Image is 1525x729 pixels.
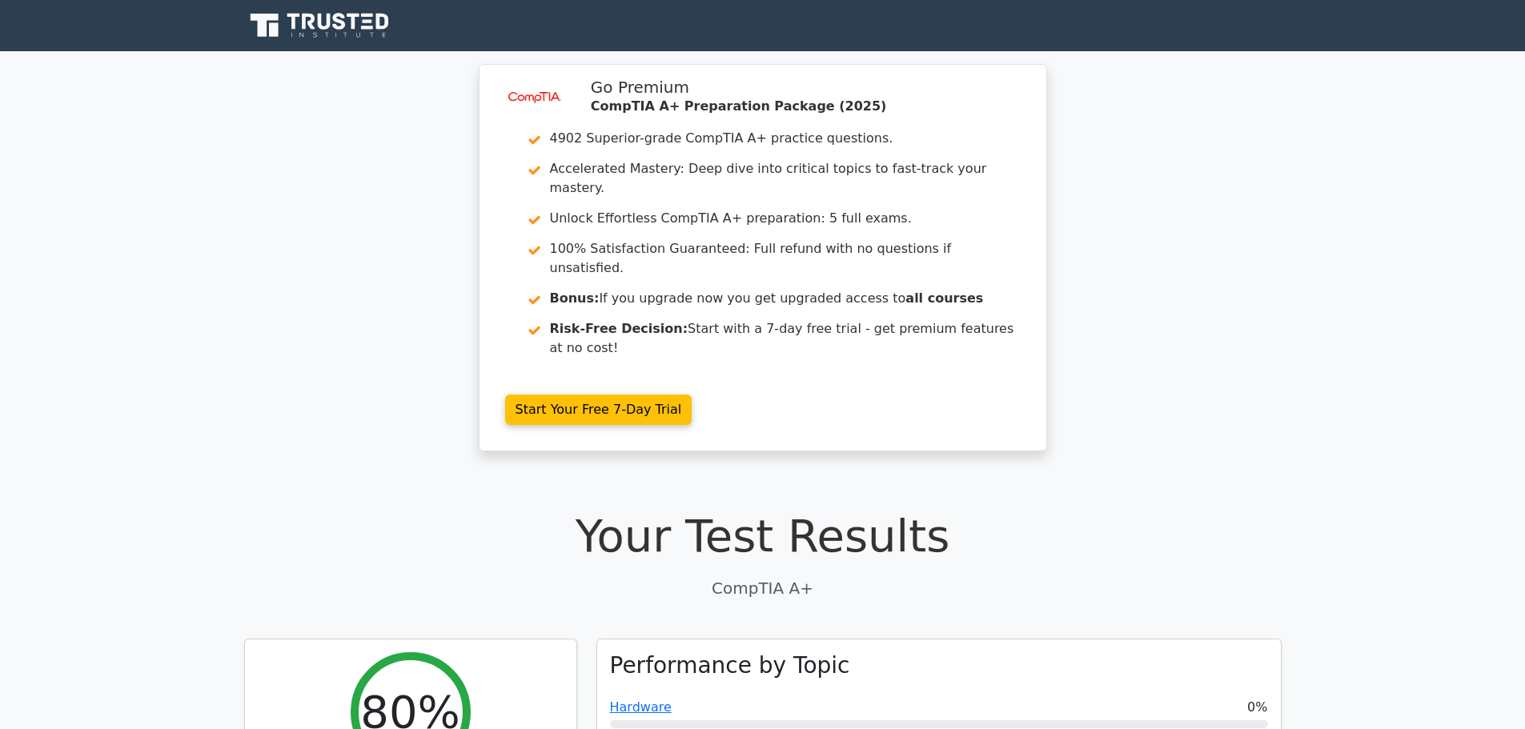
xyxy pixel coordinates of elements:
[610,652,850,679] h3: Performance by Topic
[505,395,692,425] a: Start Your Free 7-Day Trial
[610,699,672,715] a: Hardware
[244,576,1282,600] p: CompTIA A+
[244,509,1282,563] h1: Your Test Results
[1247,698,1267,717] span: 0%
